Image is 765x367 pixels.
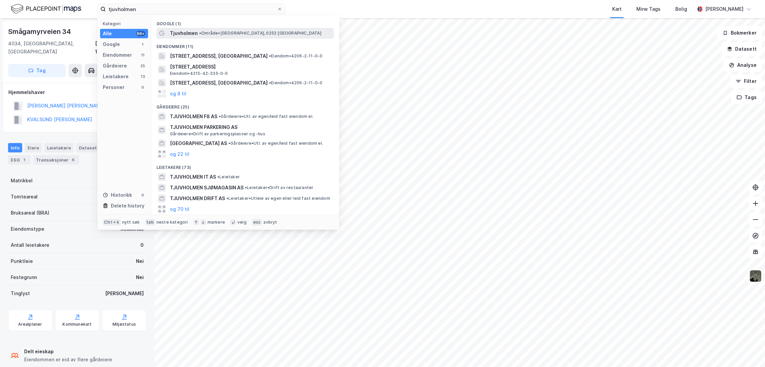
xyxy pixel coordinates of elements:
[106,4,277,14] input: Søk på adresse, matrikkel, gårdeiere, leietakere eller personer
[730,75,762,88] button: Filter
[151,16,339,28] div: Google (1)
[636,5,661,13] div: Mine Tags
[103,62,127,70] div: Gårdeiere
[11,193,38,201] div: Tomteareal
[111,202,144,210] div: Delete history
[103,191,132,199] div: Historikk
[95,40,146,56] div: [GEOGRAPHIC_DATA], 15/429
[103,83,125,91] div: Personer
[269,53,271,58] span: •
[170,131,265,137] span: Gårdeiere • Drift av parkeringsplasser og -hus
[8,143,22,152] div: Info
[237,220,246,225] div: velg
[140,52,145,58] div: 11
[269,80,271,85] span: •
[170,205,189,213] button: og 70 til
[721,42,762,56] button: Datasett
[723,58,762,72] button: Analyse
[11,257,33,265] div: Punktleie
[170,150,189,158] button: og 22 til
[731,335,765,367] div: Kontrollprogram for chat
[151,159,339,172] div: Leietakere (73)
[170,194,225,202] span: TJUVHOLMEN DRIFT AS
[731,91,762,104] button: Tags
[217,174,219,179] span: •
[8,64,66,77] button: Tag
[21,156,28,163] div: 1
[170,90,186,98] button: og 8 til
[170,71,228,76] span: Eiendom • 4215-42-335-0-0
[33,155,79,165] div: Transaksjoner
[11,3,81,15] img: logo.f888ab2527a4732fd821a326f86c7f29.svg
[226,196,330,201] span: Leietaker • Utleie av egen eller leid fast eiendom
[105,289,144,297] div: [PERSON_NAME]
[156,220,188,225] div: neste kategori
[103,30,112,38] div: Alle
[8,88,146,96] div: Hjemmelshaver
[170,52,268,60] span: [STREET_ADDRESS], [GEOGRAPHIC_DATA]
[103,21,148,26] div: Kategori
[245,185,313,190] span: Leietaker • Drift av restauranter
[140,42,145,47] div: 1
[170,123,331,131] span: TJUVHOLMEN PARKERING AS
[70,156,77,163] div: 6
[717,26,762,40] button: Bokmerker
[170,29,198,37] span: Tjuvholmen
[170,173,216,181] span: TJUVHOLMEN IT AS
[170,184,243,192] span: TJUVHOLMEN SJØMAGASIN AS
[25,143,42,152] div: Eiere
[170,139,227,147] span: [GEOGRAPHIC_DATA] AS
[113,322,136,327] div: Miljøstatus
[8,40,95,56] div: 4034, [GEOGRAPHIC_DATA], [GEOGRAPHIC_DATA]
[269,53,322,59] span: Eiendom • 4206-2-11-0-0
[263,220,277,225] div: avbryt
[226,196,228,201] span: •
[269,80,322,86] span: Eiendom • 4206-2-11-0-0
[62,322,92,327] div: Kommunekart
[140,192,145,198] div: 0
[44,143,74,152] div: Leietakere
[11,225,44,233] div: Eiendomstype
[199,31,321,36] span: Område • [GEOGRAPHIC_DATA], 0252 [GEOGRAPHIC_DATA]
[11,289,30,297] div: Tinglyst
[228,141,230,146] span: •
[705,5,744,13] div: [PERSON_NAME]
[170,112,217,121] span: TJUVHOLMEN F8 AS
[18,322,42,327] div: Arealplaner
[252,219,262,226] div: esc
[228,141,323,146] span: Gårdeiere • Utl. av egen/leid fast eiendom el.
[136,257,144,265] div: Nei
[122,220,140,225] div: nytt søk
[675,5,687,13] div: Bolig
[140,241,144,249] div: 0
[140,63,145,68] div: 25
[103,219,121,226] div: Ctrl + k
[245,185,247,190] span: •
[219,114,313,119] span: Gårdeiere • Utl. av egen/leid fast eiendom el.
[612,5,622,13] div: Kart
[136,31,145,36] div: 99+
[199,31,201,36] span: •
[749,270,762,282] img: 9k=
[11,273,37,281] div: Festegrunn
[731,335,765,367] iframe: Chat Widget
[11,177,33,185] div: Matrikkel
[208,220,225,225] div: markere
[76,143,101,152] div: Datasett
[145,219,155,226] div: tab
[217,174,240,180] span: Leietaker
[140,85,145,90] div: 0
[151,99,339,111] div: Gårdeiere (25)
[8,26,72,37] div: Smågamyrveien 34
[24,348,112,356] div: Delt eieskap
[11,209,49,217] div: Bruksareal (BRA)
[219,114,221,119] span: •
[140,74,145,79] div: 73
[151,39,339,51] div: Eiendommer (11)
[103,73,129,81] div: Leietakere
[11,241,49,249] div: Antall leietakere
[103,51,132,59] div: Eiendommer
[170,63,331,71] span: [STREET_ADDRESS]
[170,79,268,87] span: [STREET_ADDRESS], [GEOGRAPHIC_DATA]
[136,273,144,281] div: Nei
